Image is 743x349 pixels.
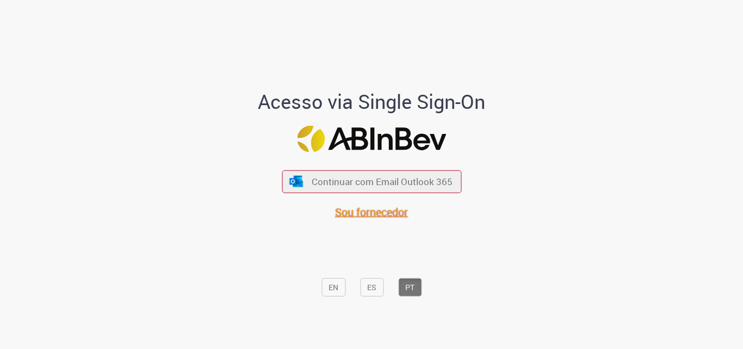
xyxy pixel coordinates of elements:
button: EN [321,278,345,296]
button: ES [360,278,383,296]
img: Logo ABInBev [297,125,446,152]
img: ícone Azure/Microsoft 360 [289,175,304,187]
button: PT [398,278,422,296]
span: Continuar com Email Outlook 365 [312,175,453,188]
button: ícone Azure/Microsoft 360 Continuar com Email Outlook 365 [282,170,461,193]
h1: Acesso via Single Sign-On [221,91,523,113]
a: Sou fornecedor [335,204,408,219]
